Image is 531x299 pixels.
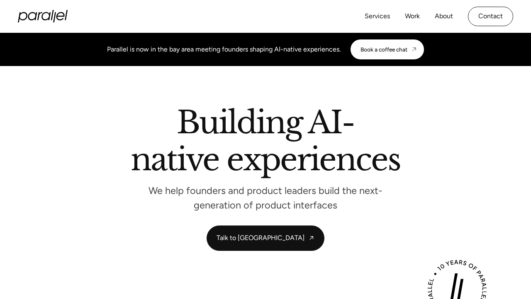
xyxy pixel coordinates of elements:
a: Work [405,10,420,22]
a: About [435,10,453,22]
div: Parallel is now in the bay area meeting founders shaping AI-native experiences. [107,44,341,54]
h2: Building AI-native experiences [46,108,485,178]
a: Book a coffee chat [351,39,424,59]
p: We help founders and product leaders build the next-generation of product interfaces [141,187,390,209]
a: Contact [468,7,513,26]
img: CTA arrow image [411,46,417,53]
a: Services [365,10,390,22]
div: Book a coffee chat [360,46,407,53]
a: home [18,10,68,22]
